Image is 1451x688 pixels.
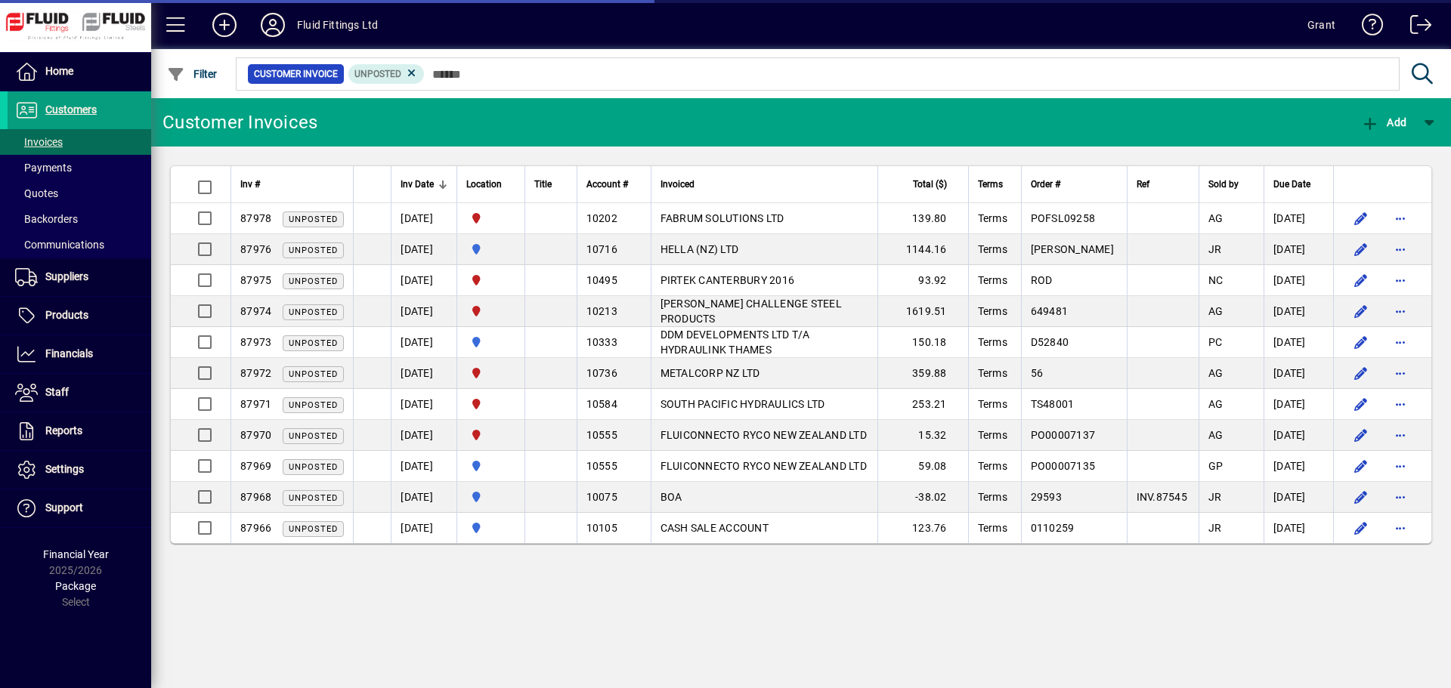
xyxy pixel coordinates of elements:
span: Unposted [354,69,401,79]
span: SOUTH PACIFIC HYDRAULICS LTD [661,398,825,410]
button: More options [1388,206,1412,230]
td: [DATE] [1264,358,1333,389]
td: [DATE] [1264,296,1333,327]
span: 87969 [240,460,271,472]
a: Knowledge Base [1350,3,1384,52]
span: Package [55,580,96,592]
a: Quotes [8,180,151,206]
span: Inv Date [401,176,434,193]
button: Edit [1349,330,1373,354]
button: Edit [1349,206,1373,230]
button: More options [1388,361,1412,385]
span: Terms [978,367,1007,379]
td: 253.21 [877,389,968,420]
td: 139.80 [877,203,968,234]
td: [DATE] [1264,265,1333,296]
a: Support [8,489,151,527]
span: 29593 [1031,491,1062,503]
span: Terms [978,336,1007,348]
button: More options [1388,454,1412,478]
span: 87971 [240,398,271,410]
span: Unposted [289,400,338,410]
span: 87973 [240,336,271,348]
td: 59.08 [877,451,968,482]
span: CHRISTCHURCH [466,303,515,319]
td: [DATE] [1264,389,1333,420]
span: Products [45,309,88,321]
td: 93.92 [877,265,968,296]
span: AUCKLAND [466,334,515,350]
span: Terms [978,212,1007,224]
span: Unposted [289,214,338,224]
button: Edit [1349,485,1373,509]
span: 10105 [586,522,617,534]
td: -38.02 [877,482,968,513]
span: 10555 [586,460,617,472]
span: Unposted [289,493,338,503]
span: Total ($) [913,176,947,193]
span: Due Date [1273,176,1310,193]
span: Terms [978,460,1007,472]
span: DDM DEVELOPMENTS LTD T/A HYDRAULINK THAMES [661,329,810,356]
span: D52840 [1031,336,1069,348]
span: Unposted [289,338,338,348]
span: 10736 [586,367,617,379]
span: Unposted [289,369,338,379]
button: More options [1388,299,1412,323]
td: 123.76 [877,513,968,543]
span: 87975 [240,274,271,286]
span: CASH SALE ACCOUNT [661,522,769,534]
span: 10333 [586,336,617,348]
div: Ref [1137,176,1190,193]
td: [DATE] [1264,203,1333,234]
span: CHRISTCHURCH [466,427,515,443]
button: Edit [1349,299,1373,323]
span: Terms [978,398,1007,410]
span: Communications [15,239,104,251]
span: Terms [978,305,1007,317]
span: PO00007135 [1031,460,1096,472]
span: Financials [45,347,93,359]
td: [DATE] [391,203,456,234]
span: AG [1208,212,1224,224]
td: 150.18 [877,327,968,358]
span: Inv # [240,176,260,193]
span: Customer Invoice [254,66,338,82]
td: [DATE] [1264,451,1333,482]
button: More options [1388,392,1412,416]
span: Filter [167,68,218,80]
td: [DATE] [1264,420,1333,451]
span: 10075 [586,491,617,503]
span: Location [466,176,502,193]
span: TS48001 [1031,398,1075,410]
div: Invoiced [661,176,868,193]
span: Add [1361,116,1406,128]
span: Backorders [15,213,78,225]
span: Terms [978,522,1007,534]
span: ROD [1031,274,1053,286]
button: Profile [249,11,297,39]
div: Account # [586,176,642,193]
button: More options [1388,330,1412,354]
button: More options [1388,516,1412,540]
span: Customers [45,103,97,116]
span: AG [1208,305,1224,317]
span: 10716 [586,243,617,255]
span: 10495 [586,274,617,286]
span: Invoices [15,136,63,148]
span: Terms [978,429,1007,441]
span: 87976 [240,243,271,255]
span: Ref [1137,176,1149,193]
button: More options [1388,485,1412,509]
span: Unposted [289,245,338,255]
span: 56 [1031,367,1044,379]
div: Inv # [240,176,344,193]
td: 1619.51 [877,296,968,327]
div: Customer Invoices [162,110,317,134]
a: Suppliers [8,258,151,296]
span: 87972 [240,367,271,379]
a: Products [8,297,151,335]
span: BOA [661,491,682,503]
span: Staff [45,386,69,398]
button: Edit [1349,423,1373,447]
